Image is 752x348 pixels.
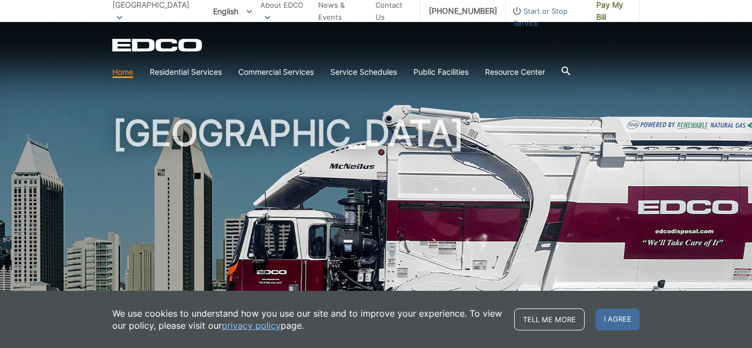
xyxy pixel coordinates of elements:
a: EDCD logo. Return to the homepage. [112,38,204,52]
a: Residential Services [150,66,222,78]
a: Resource Center [485,66,545,78]
a: Commercial Services [238,66,314,78]
a: Tell me more [514,308,585,330]
a: Service Schedules [330,66,397,78]
a: privacy policy [222,319,281,332]
span: I agree [596,308,640,330]
a: Home [112,66,133,78]
p: We use cookies to understand how you use our site and to improve your experience. To view our pol... [112,307,503,332]
a: Public Facilities [413,66,468,78]
span: English [205,2,260,20]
